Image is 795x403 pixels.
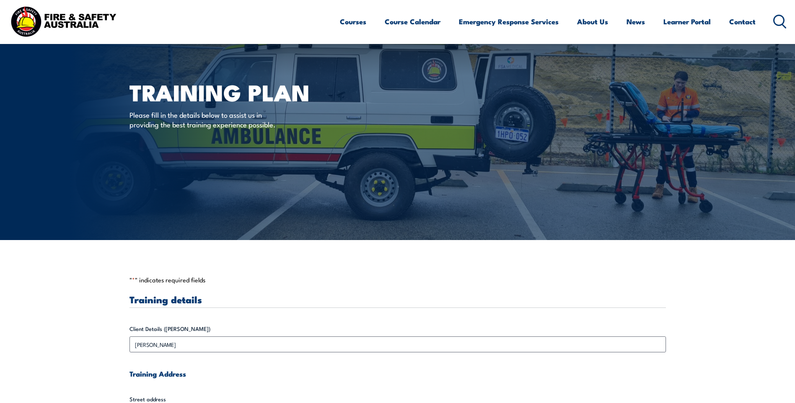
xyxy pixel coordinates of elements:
a: Learner Portal [663,10,711,33]
a: About Us [577,10,608,33]
h3: Training details [129,294,666,304]
a: Contact [729,10,756,33]
p: Please fill in the details below to assist us in providing the best training experience possible. [129,110,282,129]
h4: Training Address [129,369,666,378]
a: Course Calendar [385,10,440,33]
h1: Training plan [129,82,337,102]
p: " " indicates required fields [129,276,666,284]
a: Emergency Response Services [459,10,559,33]
a: News [627,10,645,33]
label: Client Details ([PERSON_NAME]) [129,325,666,333]
a: Courses [340,10,366,33]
